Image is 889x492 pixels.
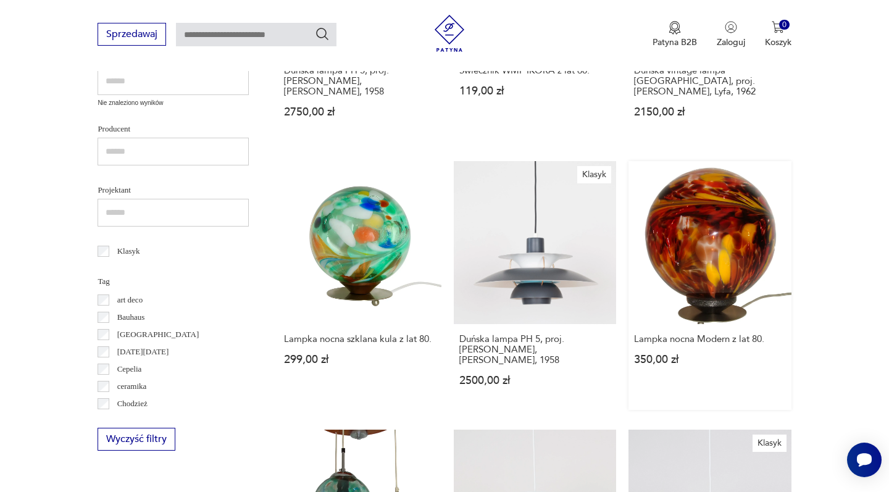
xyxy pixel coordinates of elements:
img: Ikonka użytkownika [725,21,737,33]
button: Szukaj [315,27,330,41]
p: art deco [117,293,143,307]
p: 350,00 zł [634,354,785,365]
h3: Lampka nocna szklana kula z lat 80. [284,334,435,344]
p: Chodzież [117,397,148,411]
p: 299,00 zł [284,354,435,365]
a: Sprzedawaj [98,31,166,40]
p: Nie znaleziono wyników [98,98,249,108]
p: Zaloguj [717,36,745,48]
button: Sprzedawaj [98,23,166,46]
p: Bauhaus [117,311,145,324]
p: [GEOGRAPHIC_DATA] [117,328,199,341]
img: Ikona koszyka [772,21,784,33]
p: Producent [98,122,249,136]
div: 0 [779,20,790,30]
img: Ikona medalu [669,21,681,35]
h3: Duńska lampa PH 5, proj. [PERSON_NAME], [PERSON_NAME], 1958 [284,65,435,97]
a: Lampka nocna Modern z lat 80.Lampka nocna Modern z lat 80.350,00 zł [628,161,791,409]
a: Lampka nocna szklana kula z lat 80.Lampka nocna szklana kula z lat 80.299,00 zł [278,161,441,409]
p: Projektant [98,183,249,197]
button: Wyczyść filtry [98,428,175,451]
a: Ikona medaluPatyna B2B [653,21,697,48]
h3: Duńska vintage lampa [GEOGRAPHIC_DATA], proj. [PERSON_NAME], Lyfa, 1962 [634,65,785,97]
p: Cepelia [117,362,142,376]
p: ceramika [117,380,147,393]
p: Tag [98,275,249,288]
p: 119,00 zł [459,86,611,96]
button: 0Koszyk [765,21,791,48]
h3: Duńska lampa PH 5, proj. [PERSON_NAME], [PERSON_NAME], 1958 [459,334,611,365]
p: 2150,00 zł [634,107,785,117]
img: Patyna - sklep z meblami i dekoracjami vintage [431,15,468,52]
p: [DATE][DATE] [117,345,169,359]
p: Patyna B2B [653,36,697,48]
button: Patyna B2B [653,21,697,48]
iframe: Smartsupp widget button [847,443,882,477]
p: 2500,00 zł [459,375,611,386]
p: Ćmielów [117,414,147,428]
button: Zaloguj [717,21,745,48]
p: Koszyk [765,36,791,48]
h3: Lampka nocna Modern z lat 80. [634,334,785,344]
a: KlasykDuńska lampa PH 5, proj. Poul Henningsen, Louis Poulsen, 1958Duńska lampa PH 5, proj. [PERS... [454,161,616,409]
p: 2750,00 zł [284,107,435,117]
p: Klasyk [117,244,140,258]
h3: Świecznik WMF IKORA z lat 60. [459,65,611,76]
